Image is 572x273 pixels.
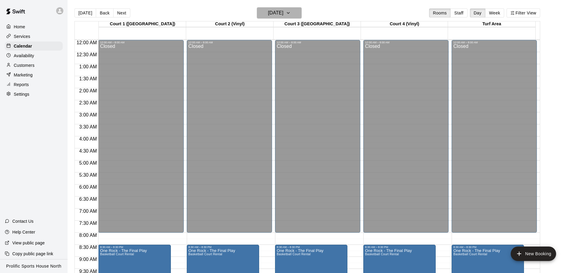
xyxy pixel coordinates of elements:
[12,240,45,246] p: View public page
[5,61,63,70] a: Customers
[5,22,63,31] a: Home
[452,40,537,233] div: 12:00 AM – 8:00 AM: Closed
[485,8,504,17] button: Week
[78,76,98,81] span: 1:30 AM
[275,40,360,233] div: 12:00 AM – 8:00 AM: Closed
[74,8,96,17] button: [DATE]
[12,229,35,235] p: Help Center
[100,246,169,249] div: 8:30 AM – 8:30 PM
[448,21,535,27] div: Turf Area
[100,44,182,235] div: Closed
[361,21,448,27] div: Court 4 (Vinyl)
[14,91,29,97] p: Settings
[5,80,63,89] a: Reports
[189,44,270,235] div: Closed
[96,8,113,17] button: Back
[12,218,34,224] p: Contact Us
[78,136,98,141] span: 4:00 AM
[78,112,98,117] span: 3:00 AM
[365,246,434,249] div: 8:30 AM – 8:30 PM
[78,64,98,69] span: 1:00 AM
[14,53,34,59] p: Availability
[14,72,33,78] p: Marketing
[6,263,62,269] p: Prolific Sports House North
[507,8,540,17] button: Filter View
[75,40,98,45] span: 12:00 AM
[78,124,98,129] span: 3:30 AM
[113,8,130,17] button: Next
[78,172,98,178] span: 5:30 AM
[365,44,447,235] div: Closed
[187,40,272,233] div: 12:00 AM – 8:00 AM: Closed
[274,21,361,27] div: Court 3 ([GEOGRAPHIC_DATA])
[78,148,98,154] span: 4:30 AM
[5,32,63,41] a: Services
[453,41,535,44] div: 12:00 AM – 8:00 AM
[78,100,98,105] span: 2:30 AM
[511,247,556,261] button: add
[99,21,186,27] div: Court 1 ([GEOGRAPHIC_DATA])
[189,253,222,256] span: Basketball Court Rental
[14,43,32,49] p: Calendar
[277,246,346,249] div: 8:30 AM – 8:30 PM
[5,70,63,79] a: Marketing
[78,233,98,238] span: 8:00 AM
[470,8,486,17] button: Day
[14,82,29,88] p: Reports
[257,7,302,19] button: [DATE]
[450,8,468,17] button: Staff
[277,44,359,235] div: Closed
[78,221,98,226] span: 7:30 AM
[189,41,270,44] div: 12:00 AM – 8:00 AM
[14,33,30,39] p: Services
[14,62,35,68] p: Customers
[14,24,25,30] p: Home
[365,41,447,44] div: 12:00 AM – 8:00 AM
[78,209,98,214] span: 7:00 AM
[365,253,399,256] span: Basketball Court Rental
[78,160,98,166] span: 5:00 AM
[5,90,63,99] a: Settings
[277,253,311,256] span: Basketball Court Rental
[186,21,274,27] div: Court 2 (Vinyl)
[100,41,182,44] div: 12:00 AM – 8:00 AM
[78,245,98,250] span: 8:30 AM
[5,51,63,60] a: Availability
[78,257,98,262] span: 9:00 AM
[5,42,63,51] a: Calendar
[98,40,183,233] div: 12:00 AM – 8:00 AM: Closed
[453,44,535,235] div: Closed
[453,253,487,256] span: Basketball Court Rental
[78,88,98,93] span: 2:00 AM
[78,197,98,202] span: 6:30 AM
[78,185,98,190] span: 6:00 AM
[100,253,134,256] span: Basketball Court Rental
[268,9,283,17] h6: [DATE]
[75,52,98,57] span: 12:30 AM
[12,251,53,257] p: Copy public page link
[453,246,522,249] div: 8:30 AM – 8:30 PM
[429,8,451,17] button: Rooms
[189,246,258,249] div: 8:30 AM – 8:30 PM
[277,41,359,44] div: 12:00 AM – 8:00 AM
[363,40,449,233] div: 12:00 AM – 8:00 AM: Closed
